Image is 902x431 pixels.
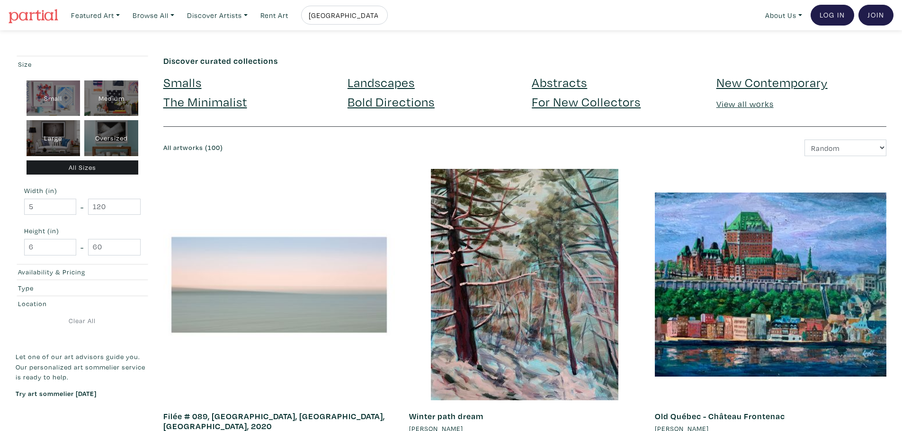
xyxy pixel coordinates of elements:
div: Oversized [84,120,138,156]
a: Old Québec - Château Frontenac [655,411,785,422]
a: Rent Art [256,6,293,25]
a: For New Collectors [532,93,641,110]
a: New Contemporary [716,74,828,90]
a: Log In [811,5,854,26]
a: Winter path dream [409,411,483,422]
a: Join [858,5,893,26]
div: Large [27,120,80,156]
a: About Us [761,6,806,25]
a: Smalls [163,74,202,90]
small: Height (in) [24,228,141,234]
button: Type [16,280,149,296]
a: Discover Artists [183,6,252,25]
div: All Sizes [27,160,139,175]
small: Width (in) [24,187,141,194]
a: View all works [716,98,774,109]
p: Let one of our art advisors guide you. Our personalized art sommelier service is ready to help. [16,352,149,382]
iframe: Customer reviews powered by Trustpilot [16,408,149,428]
h6: All artworks (100) [163,144,518,152]
a: Browse All [128,6,179,25]
a: Featured Art [67,6,124,25]
a: Bold Directions [348,93,435,110]
a: Landscapes [348,74,415,90]
div: Small [27,80,80,116]
a: Try art sommelier [DATE] [16,389,97,398]
a: Clear All [16,316,149,326]
div: Type [18,283,111,293]
a: Abstracts [532,74,587,90]
h6: Discover curated collections [163,56,887,66]
span: - [80,241,84,254]
div: Availability & Pricing [18,267,111,277]
div: Medium [84,80,138,116]
div: Location [18,299,111,309]
a: The Minimalist [163,93,247,110]
div: Size [18,59,111,70]
button: Location [16,296,149,312]
button: Size [16,56,149,72]
span: - [80,201,84,213]
button: Availability & Pricing [16,264,149,280]
input: Search [308,9,379,21]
